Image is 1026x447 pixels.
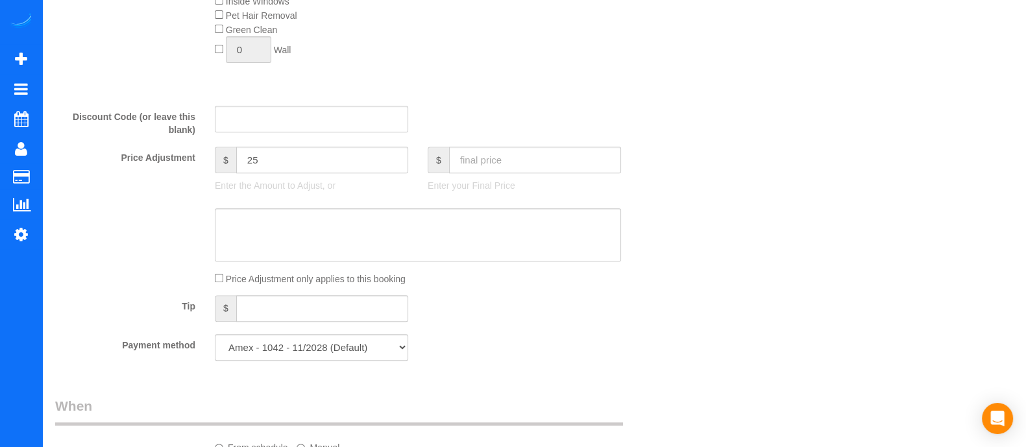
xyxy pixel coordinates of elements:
legend: When [55,396,623,426]
label: Tip [45,295,205,313]
img: Automaid Logo [8,13,34,31]
p: Enter the Amount to Adjust, or [215,179,408,192]
span: $ [215,295,236,322]
span: Green Clean [226,25,277,35]
input: final price [449,147,621,173]
div: Open Intercom Messenger [982,403,1013,434]
span: Price Adjustment only applies to this booking [226,274,406,284]
span: Pet Hair Removal [226,10,297,21]
span: $ [215,147,236,173]
label: Payment method [45,334,205,352]
p: Enter your Final Price [428,179,621,192]
label: Discount Code (or leave this blank) [45,106,205,136]
label: Price Adjustment [45,147,205,164]
span: Wall [274,45,291,55]
span: $ [428,147,449,173]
